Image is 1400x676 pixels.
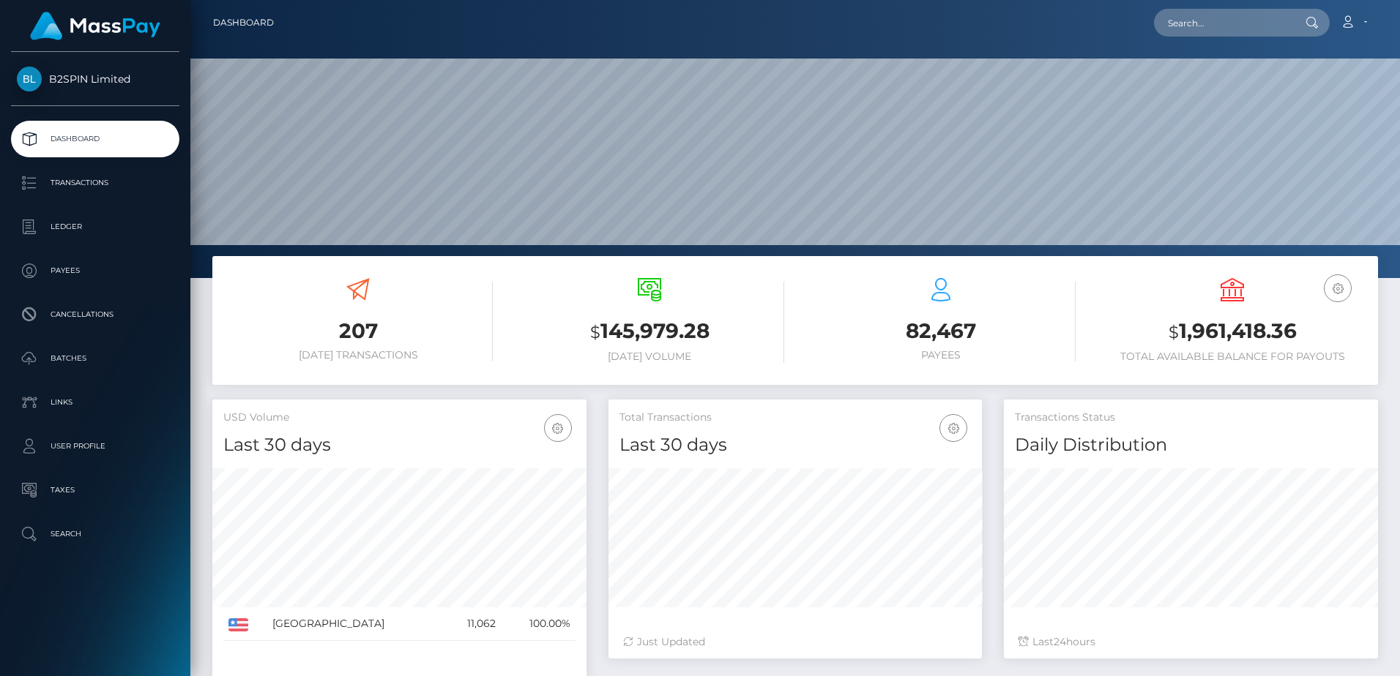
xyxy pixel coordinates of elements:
[17,128,174,150] p: Dashboard
[17,435,174,457] p: User Profile
[515,317,784,347] h3: 145,979.28
[806,349,1076,361] h6: Payees
[213,7,274,38] a: Dashboard
[623,634,968,650] div: Just Updated
[1054,635,1066,648] span: 24
[223,432,576,458] h4: Last 30 days
[619,432,972,458] h4: Last 30 days
[17,348,174,369] p: Batches
[1169,322,1179,342] small: $
[501,607,576,641] td: 100.00%
[11,121,179,157] a: Dashboard
[806,317,1076,345] h3: 82,467
[17,479,174,501] p: Taxes
[223,317,493,345] h3: 207
[17,216,174,238] p: Ledger
[11,428,179,465] a: User Profile
[11,72,179,86] span: B2SPIN Limited
[17,172,174,194] p: Transactions
[1015,410,1367,425] h5: Transactions Status
[228,618,248,631] img: US.png
[619,410,972,425] h5: Total Transactions
[444,607,501,641] td: 11,062
[11,296,179,333] a: Cancellations
[17,391,174,413] p: Links
[1015,432,1367,458] h4: Daily Distribution
[11,165,179,201] a: Transactions
[11,252,179,289] a: Payees
[1154,9,1292,37] input: Search...
[1098,317,1367,347] h3: 1,961,418.36
[11,516,179,552] a: Search
[11,384,179,421] a: Links
[17,67,42,91] img: B2SPIN Limited
[223,410,576,425] h5: USD Volume
[590,322,600,342] small: $
[11,472,179,508] a: Taxes
[515,350,784,363] h6: [DATE] Volume
[1019,634,1363,650] div: Last hours
[30,12,160,40] img: MassPay Logo
[17,304,174,326] p: Cancellations
[1098,350,1367,363] h6: Total Available Balance for Payouts
[267,607,445,641] td: [GEOGRAPHIC_DATA]
[17,260,174,282] p: Payees
[11,340,179,377] a: Batches
[11,209,179,245] a: Ledger
[17,523,174,545] p: Search
[223,349,493,361] h6: [DATE] Transactions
